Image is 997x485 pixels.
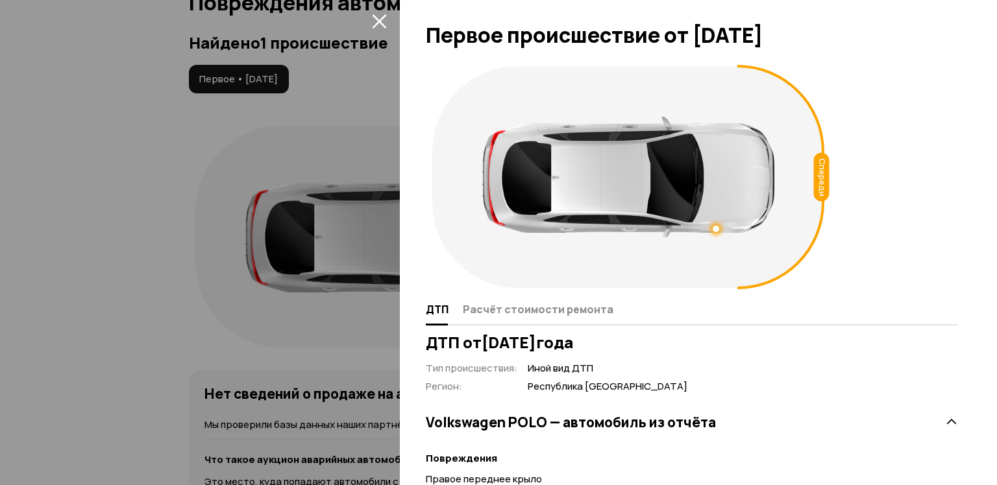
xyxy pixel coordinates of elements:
span: Республика [GEOGRAPHIC_DATA] [528,380,687,394]
span: Расчёт стоимости ремонта [463,303,613,316]
strong: Повреждения [426,451,497,465]
span: ДТП [426,303,449,316]
span: Тип происшествия : [426,361,517,375]
span: Регион : [426,379,462,393]
button: закрыть [369,10,389,31]
h3: Volkswagen POLO — автомобиль из отчёта [426,414,716,431]
h3: ДТП от [DATE] года [426,333,958,351]
span: Иной вид ДТП [528,362,687,375]
div: Спереди [814,153,830,202]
